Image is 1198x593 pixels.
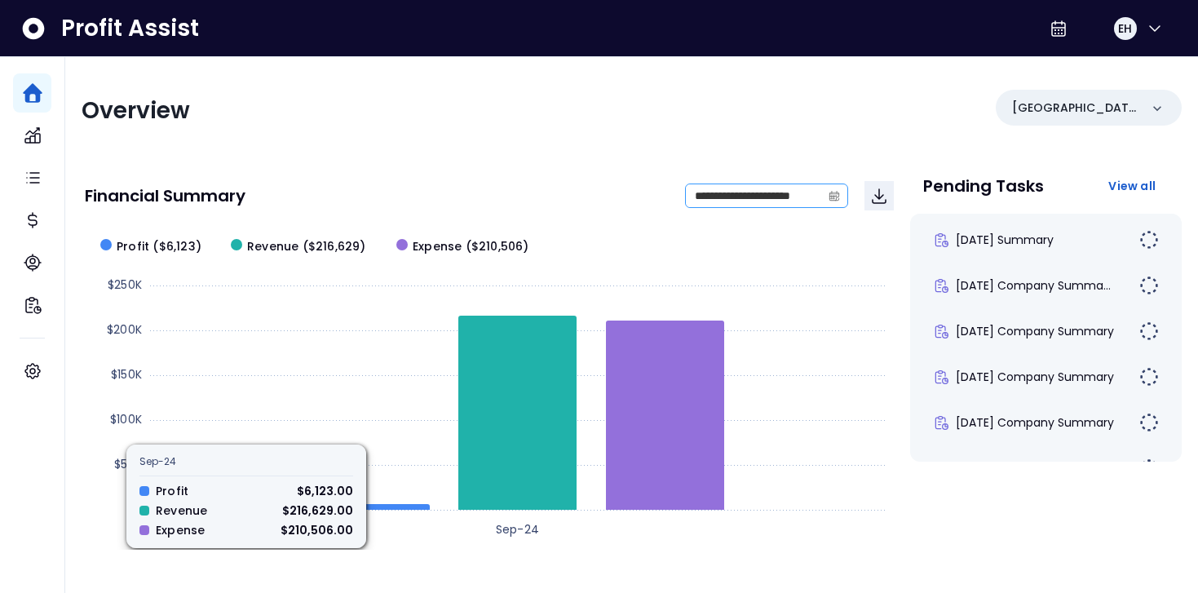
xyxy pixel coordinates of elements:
img: Not yet Started [1139,276,1159,295]
span: [DATE] Company Summary [956,323,1114,339]
img: Not yet Started [1139,458,1159,478]
span: [DATE] Company Summa... [956,277,1111,294]
svg: calendar [829,190,840,201]
img: Not yet Started [1139,367,1159,387]
span: [DATE] Company Summary [956,414,1114,431]
text: $200K [107,321,142,338]
span: Profit ($6,123) [117,238,201,255]
button: Download [864,181,894,210]
span: [DATE] Summary [956,232,1054,248]
button: View all [1095,171,1169,201]
img: Not yet Started [1139,413,1159,432]
span: View all [1108,178,1156,194]
text: $0 [128,501,142,517]
span: Profit Assist [61,14,199,43]
span: [DATE] Company Summary [956,369,1114,385]
span: Expense ($210,506) [413,238,529,255]
p: Financial Summary [85,188,245,204]
text: $150K [111,366,142,383]
span: EH [1118,20,1132,37]
img: Not yet Started [1139,321,1159,341]
p: [GEOGRAPHIC_DATA] [1012,100,1139,117]
span: [DATE] Company [PERSON_NAME]... [940,460,1139,476]
span: Overview [82,95,190,126]
text: $250K [108,277,142,293]
text: $50K [114,456,142,472]
span: Revenue ($216,629) [247,238,366,255]
p: Pending Tasks [923,178,1044,194]
text: Sep-24 [496,521,539,538]
img: Not yet Started [1139,230,1159,250]
text: $100K [110,411,142,427]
